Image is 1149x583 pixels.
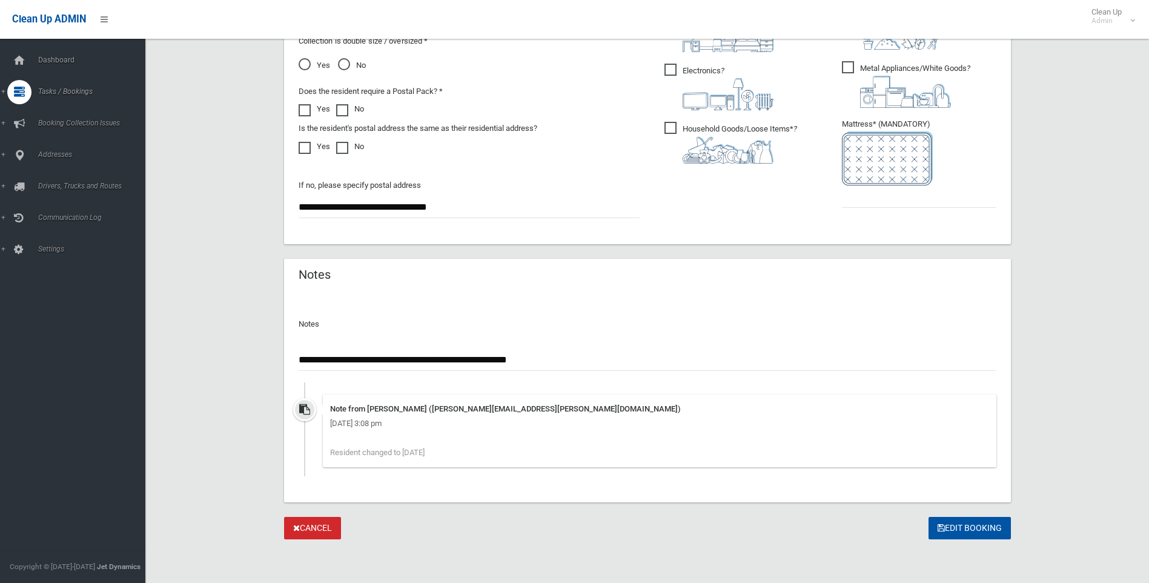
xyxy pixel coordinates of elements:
span: Clean Up ADMIN [12,13,86,25]
span: Booking Collection Issues [35,119,154,127]
span: Electronics [664,64,773,110]
span: Yes [299,58,330,73]
div: Note from [PERSON_NAME] ([PERSON_NAME][EMAIL_ADDRESS][PERSON_NAME][DOMAIN_NAME]) [330,402,989,416]
p: Collection is double size / oversized * [299,34,640,48]
span: Resident changed to [DATE] [330,448,425,457]
label: Is the resident's postal address the same as their residential address? [299,121,537,136]
i: ? [683,66,773,110]
label: No [336,139,364,154]
header: Notes [284,263,345,287]
label: Yes [299,139,330,154]
label: No [336,102,364,116]
span: Clean Up [1085,7,1134,25]
i: ? [860,64,970,108]
span: Settings [35,245,154,253]
span: Dashboard [35,56,154,64]
span: Addresses [35,150,154,159]
p: Notes [299,317,996,331]
span: Communication Log [35,213,154,222]
strong: Jet Dynamics [97,562,141,571]
img: 36c1b0289cb1767239cdd3de9e694f19.png [860,76,951,108]
span: Drivers, Trucks and Routes [35,182,154,190]
label: Yes [299,102,330,116]
span: Mattress* (MANDATORY) [842,119,996,185]
img: b13cc3517677393f34c0a387616ef184.png [683,136,773,164]
i: ? [683,124,797,164]
label: Does the resident require a Postal Pack? * [299,84,443,99]
span: Metal Appliances/White Goods [842,61,970,108]
img: e7408bece873d2c1783593a074e5cb2f.png [842,132,933,185]
img: 394712a680b73dbc3d2a6a3a7ffe5a07.png [683,78,773,110]
a: Cancel [284,517,341,539]
span: Tasks / Bookings [35,87,154,96]
small: Admin [1091,16,1122,25]
span: Household Goods/Loose Items* [664,122,797,164]
button: Edit Booking [929,517,1011,539]
div: [DATE] 3:08 pm [330,416,989,431]
label: If no, please specify postal address [299,178,421,193]
span: Copyright © [DATE]-[DATE] [10,562,95,571]
span: No [338,58,366,73]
